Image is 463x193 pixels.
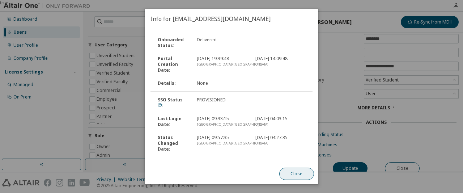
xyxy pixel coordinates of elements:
div: [DATE] 14:09:48 [251,56,310,73]
div: [GEOGRAPHIC_DATA]/[GEOGRAPHIC_DATA] [197,62,247,67]
h2: Info for [EMAIL_ADDRESS][DOMAIN_NAME] [145,9,318,29]
button: Close [279,168,314,180]
div: Status Changed Date : [153,135,192,152]
div: Last Login Date : [153,116,192,127]
div: [DATE] 04:03:15 [251,116,310,127]
div: None [192,80,251,86]
div: [GEOGRAPHIC_DATA]/[GEOGRAPHIC_DATA] [197,140,247,146]
div: Details : [153,80,192,86]
div: [GEOGRAPHIC_DATA]/[GEOGRAPHIC_DATA] [197,122,247,127]
div: Portal Creation Date : [153,56,192,73]
div: Delivered [192,37,251,49]
div: UTC [255,122,305,127]
div: SSO Status : [153,97,192,109]
div: [DATE] 09:57:35 [192,135,251,152]
div: [DATE] 04:27:35 [251,135,310,152]
div: UTC [255,140,305,146]
div: UTC [255,62,305,67]
div: [DATE] 09:33:15 [192,116,251,127]
div: [DATE] 19:39:48 [192,56,251,73]
div: PROVISIONED [192,97,251,109]
div: Onboarded Status : [153,37,192,49]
